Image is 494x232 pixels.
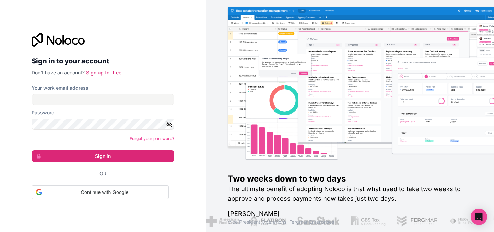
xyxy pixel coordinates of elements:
label: Password [32,109,55,116]
div: Open Intercom Messenger [471,209,487,225]
a: Sign up for free [86,70,121,76]
button: Sign in [32,150,174,162]
h1: [PERSON_NAME] [228,209,472,219]
h1: Vice President Operations , Fergmar Enterprises [228,219,472,225]
span: Don't have an account? [32,70,85,76]
h2: Sign in to your account [32,55,174,67]
span: Continue with Google [45,189,164,196]
input: Password [32,119,174,130]
input: Email address [32,94,174,105]
span: Or [99,170,106,177]
div: Continue with Google [32,185,169,199]
a: Forgot your password? [130,136,174,141]
h1: Two weeks down to two days [228,173,472,184]
h2: The ultimate benefit of adopting Noloco is that what used to take two weeks to approve and proces... [228,184,472,204]
img: /assets/american-red-cross-BAupjrZR.png [202,216,235,227]
label: Your work email address [32,84,89,91]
